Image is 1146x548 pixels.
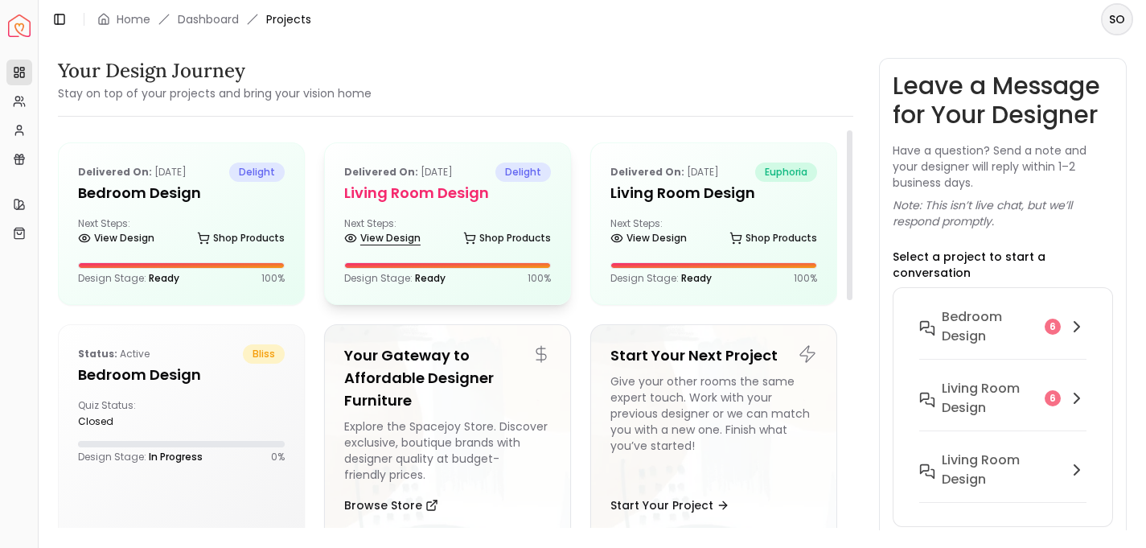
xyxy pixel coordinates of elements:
[610,344,817,367] h5: Start Your Next Project
[344,163,453,182] p: [DATE]
[78,272,179,285] p: Design Stage:
[610,272,712,285] p: Design Stage:
[906,301,1099,373] button: Bedroom design6
[415,271,446,285] span: Ready
[344,489,438,521] button: Browse Store
[261,272,285,285] p: 100 %
[590,324,837,542] a: Start Your Next ProjectGive your other rooms the same expert touch. Work with your previous desig...
[149,450,203,464] span: In Progress
[1103,5,1132,34] span: SO
[893,197,1113,229] p: Note: This isn’t live chat, but we’ll respond promptly.
[610,373,817,483] div: Give your other rooms the same expert touch. Work with your previous designer or we can match you...
[78,451,203,464] p: Design Stage:
[243,344,285,364] span: bliss
[610,182,817,204] h5: Living Room Design
[893,249,1113,281] p: Select a project to start a conversation
[344,418,551,483] div: Explore the Spacejoy Store. Discover exclusive, boutique brands with designer quality at budget-f...
[610,227,687,249] a: View Design
[1045,319,1061,335] div: 6
[97,11,311,27] nav: breadcrumb
[1101,3,1133,35] button: SO
[906,373,1099,444] button: Living Room design6
[610,163,719,182] p: [DATE]
[344,217,551,249] div: Next Steps:
[344,227,421,249] a: View Design
[178,11,239,27] a: Dashboard
[58,85,372,101] small: Stay on top of your projects and bring your vision home
[794,272,817,285] p: 100 %
[197,227,285,249] a: Shop Products
[78,227,154,249] a: View Design
[893,142,1113,191] p: Have a question? Send a note and your designer will reply within 1–2 business days.
[229,163,285,182] span: delight
[8,14,31,37] a: Spacejoy
[78,163,187,182] p: [DATE]
[495,163,551,182] span: delight
[942,451,1061,489] h6: Living Room Design
[78,399,175,428] div: Quiz Status:
[344,165,418,179] b: Delivered on:
[266,11,311,27] span: Projects
[78,344,150,364] p: active
[463,227,551,249] a: Shop Products
[1045,390,1061,406] div: 6
[344,344,551,412] h5: Your Gateway to Affordable Designer Furniture
[78,347,117,361] b: Status:
[610,165,684,179] b: Delivered on:
[942,379,1038,418] h6: Living Room design
[528,272,551,285] p: 100 %
[78,217,285,249] div: Next Steps:
[271,451,285,464] p: 0 %
[729,227,817,249] a: Shop Products
[893,72,1113,130] h3: Leave a Message for Your Designer
[117,11,150,27] a: Home
[8,14,31,37] img: Spacejoy Logo
[906,444,1099,516] button: Living Room Design
[78,415,175,428] div: closed
[78,182,285,204] h5: Bedroom design
[610,489,729,521] button: Start Your Project
[755,163,817,182] span: euphoria
[942,307,1038,346] h6: Bedroom design
[344,272,446,285] p: Design Stage:
[610,217,817,249] div: Next Steps:
[681,271,712,285] span: Ready
[324,324,571,542] a: Your Gateway to Affordable Designer FurnitureExplore the Spacejoy Store. Discover exclusive, bout...
[149,271,179,285] span: Ready
[58,58,372,84] h3: Your Design Journey
[78,165,152,179] b: Delivered on:
[344,182,551,204] h5: Living Room design
[78,364,285,386] h5: Bedroom Design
